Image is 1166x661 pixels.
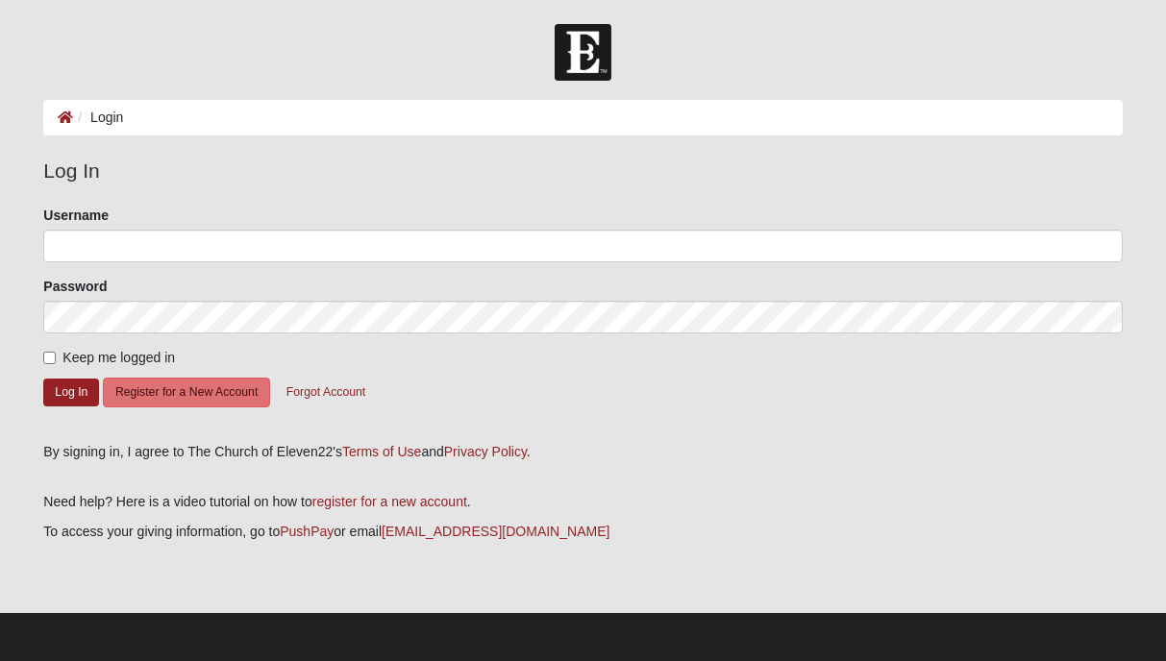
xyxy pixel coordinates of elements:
[43,442,1122,462] div: By signing in, I agree to The Church of Eleven22's and .
[274,378,378,407] button: Forgot Account
[382,524,609,539] a: [EMAIL_ADDRESS][DOMAIN_NAME]
[342,444,421,459] a: Terms of Use
[62,350,175,365] span: Keep me logged in
[73,108,123,128] li: Login
[43,492,1122,512] p: Need help? Here is a video tutorial on how to .
[444,444,527,459] a: Privacy Policy
[312,494,467,509] a: register for a new account
[43,352,56,364] input: Keep me logged in
[43,206,109,225] label: Username
[43,379,99,406] button: Log In
[280,524,334,539] a: PushPay
[43,156,1122,186] legend: Log In
[555,24,611,81] img: Church of Eleven22 Logo
[103,378,270,407] button: Register for a New Account
[43,277,107,296] label: Password
[43,522,1122,542] p: To access your giving information, go to or email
